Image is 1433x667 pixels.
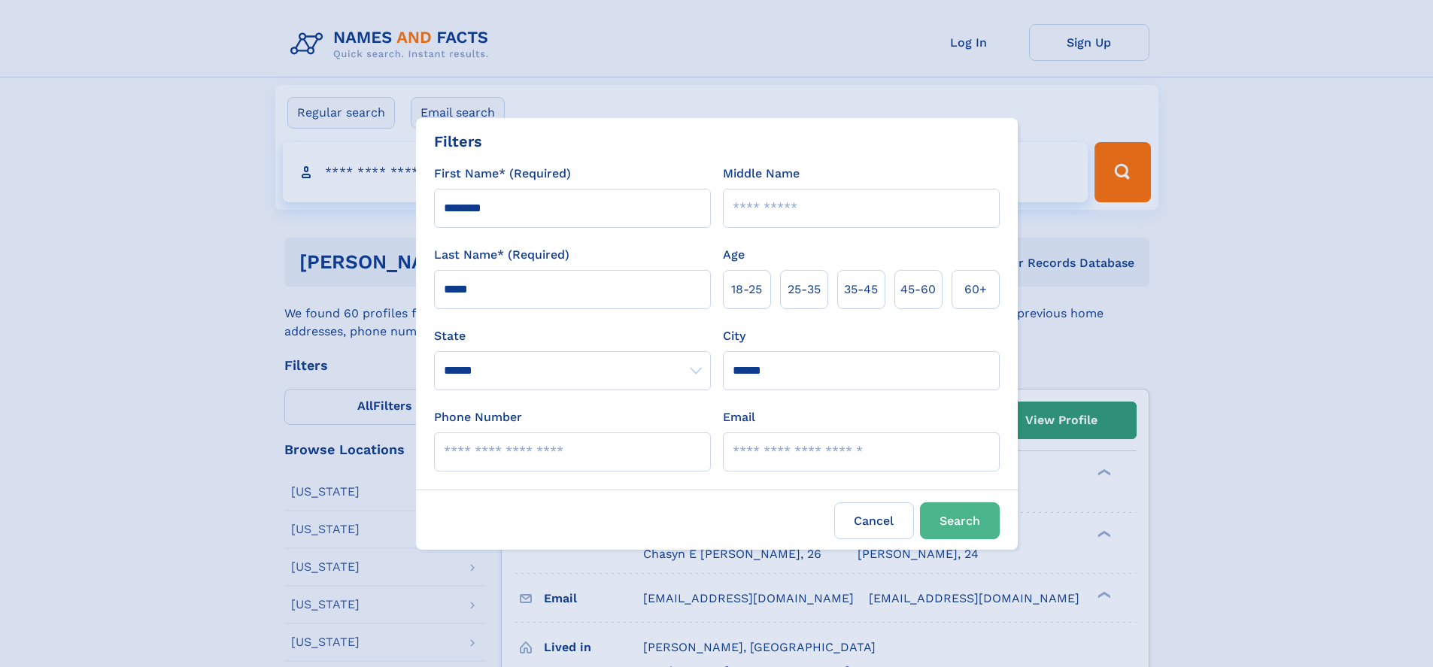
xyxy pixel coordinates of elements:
[723,408,755,426] label: Email
[920,502,1000,539] button: Search
[788,280,821,299] span: 25‑35
[964,280,987,299] span: 60+
[723,327,745,345] label: City
[434,246,569,264] label: Last Name* (Required)
[731,280,762,299] span: 18‑25
[834,502,914,539] label: Cancel
[900,280,936,299] span: 45‑60
[723,165,800,183] label: Middle Name
[434,165,571,183] label: First Name* (Required)
[844,280,878,299] span: 35‑45
[723,246,745,264] label: Age
[434,327,711,345] label: State
[434,130,482,153] div: Filters
[434,408,522,426] label: Phone Number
